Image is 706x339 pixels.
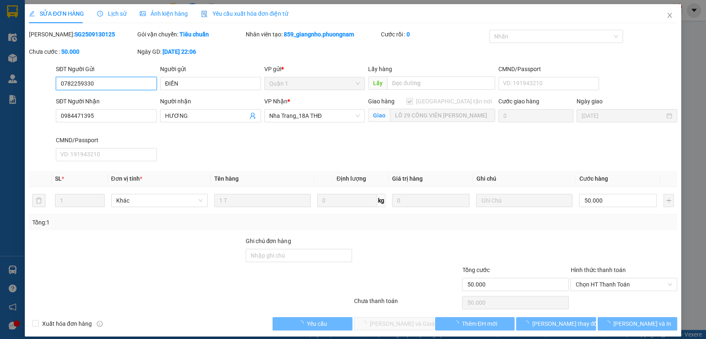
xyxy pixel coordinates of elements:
span: Giao [368,109,390,122]
div: Gói vận chuyển: [137,30,244,39]
span: Lấy [368,76,387,90]
span: Lịch sử [97,10,127,17]
div: SĐT Người Gửi [56,64,157,74]
span: Khác [116,194,203,207]
span: SỬA ĐƠN HÀNG [29,10,84,17]
div: VP gửi [264,64,365,74]
span: info-circle [97,321,103,327]
span: user-add [249,112,256,119]
input: Cước giao hàng [498,109,573,122]
div: CMND/Passport [498,64,599,74]
span: Chọn HT Thanh Toán [575,278,672,291]
button: delete [32,194,45,207]
b: SG2509130125 [74,31,115,38]
label: Hình thức thanh toán [570,267,625,273]
div: Nhân viên tạo: [246,30,379,39]
span: loading [604,320,613,326]
span: Giá trị hàng [392,175,423,182]
span: Quận 1 [269,77,360,90]
div: Người gửi [160,64,261,74]
b: [DATE] 22:06 [163,48,196,55]
input: Ghi chú đơn hàng [246,249,352,262]
span: loading [298,320,307,326]
b: 0 [407,31,410,38]
span: clock-circle [97,11,103,17]
div: Cước rồi : [381,30,488,39]
div: [PERSON_NAME]: [29,30,136,39]
span: picture [140,11,146,17]
span: loading [453,320,462,326]
button: [PERSON_NAME] và In [598,317,677,330]
span: Yêu cầu [307,319,327,328]
span: [PERSON_NAME] và In [613,319,671,328]
div: Chưa thanh toán [353,296,462,311]
div: SĐT Người Nhận [56,97,157,106]
input: Giao tận nơi [390,109,495,122]
span: [PERSON_NAME] thay đổi [532,319,598,328]
span: Cước hàng [579,175,608,182]
div: CMND/Passport [56,136,157,145]
button: Close [658,4,681,27]
span: VP Nhận [264,98,287,105]
span: Tên hàng [214,175,239,182]
span: Yêu cầu xuất hóa đơn điện tử [201,10,288,17]
span: Xuất hóa đơn hàng [39,319,95,328]
input: VD: Bàn, Ghế [214,194,311,207]
button: plus [663,194,674,207]
div: Tổng: 1 [32,218,273,227]
span: Đơn vị tính [111,175,142,182]
div: Người nhận [160,97,261,106]
span: kg [377,194,385,207]
span: SL [55,175,62,182]
span: Ảnh kiện hàng [140,10,188,17]
th: Ghi chú [473,171,576,187]
button: Yêu cầu [273,317,352,330]
div: Chưa cước : [29,47,136,56]
b: Tiêu chuẩn [179,31,209,38]
span: loading [523,320,532,326]
label: Ghi chú đơn hàng [246,238,291,244]
span: Nha Trang_18A THĐ [269,110,360,122]
span: Lấy hàng [368,66,392,72]
label: Ngày giao [577,98,603,105]
b: 50.000 [61,48,79,55]
span: Thêm ĐH mới [462,319,497,328]
input: 0 [392,194,470,207]
span: [GEOGRAPHIC_DATA] tận nơi [413,97,495,106]
span: Giao hàng [368,98,395,105]
input: Ngày giao [582,111,665,120]
span: close [666,12,673,19]
button: [PERSON_NAME] và Giao hàng [354,317,433,330]
span: Định lượng [337,175,366,182]
span: edit [29,11,35,17]
img: icon [201,11,208,17]
label: Cước giao hàng [498,98,539,105]
input: Dọc đường [387,76,495,90]
input: Ghi Chú [476,194,572,207]
b: 859_giangnho.phuongnam [284,31,354,38]
span: Tổng cước [462,267,489,273]
button: Thêm ĐH mới [435,317,515,330]
button: [PERSON_NAME] thay đổi [516,317,596,330]
div: Ngày GD: [137,47,244,56]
